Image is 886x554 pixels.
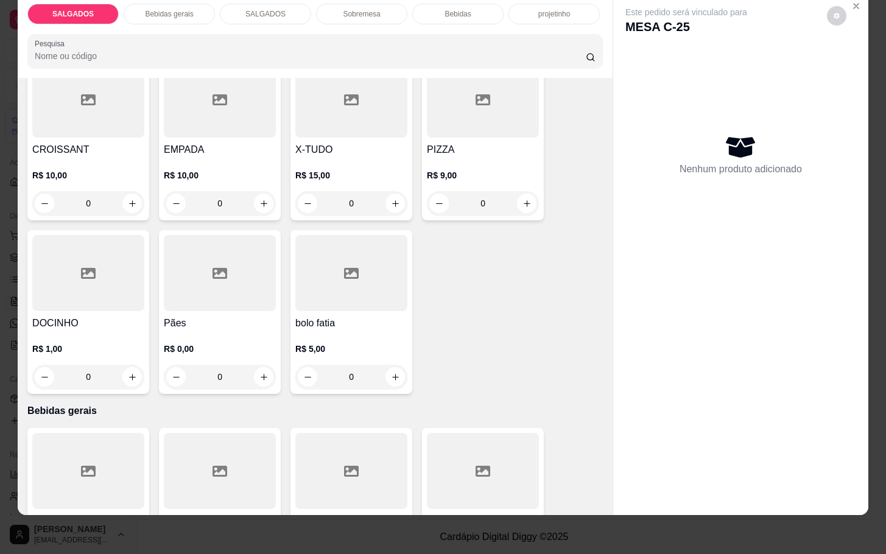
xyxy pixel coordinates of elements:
p: MESA C-25 [625,18,747,35]
button: increase-product-quantity [385,194,405,213]
p: Bebidas [445,9,471,19]
h4: Pães [164,316,276,331]
p: Este pedido será vinculado para [625,6,747,18]
label: Pesquisa [35,38,69,49]
h4: DOCINHO [32,316,144,331]
p: R$ 5,00 [295,343,407,355]
button: increase-product-quantity [254,194,273,213]
input: Pesquisa [35,50,586,62]
p: SALGADOS [245,9,286,19]
p: R$ 15,00 [295,169,407,181]
button: decrease-product-quantity [827,6,846,26]
button: increase-product-quantity [122,367,142,387]
button: increase-product-quantity [385,367,405,387]
p: Nenhum produto adicionado [680,162,802,177]
h4: Momesso Vidro [295,514,407,528]
button: decrease-product-quantity [429,194,449,213]
h4: CROISSANT [32,142,144,157]
p: SALGADOS [52,9,94,19]
button: decrease-product-quantity [35,194,54,213]
p: R$ 10,00 [32,169,144,181]
p: R$ 1,00 [32,343,144,355]
p: projetinho [538,9,571,19]
h4: KS [32,514,144,528]
p: Bebidas gerais [27,404,603,418]
h4: PIZZA [427,142,539,157]
button: decrease-product-quantity [298,194,317,213]
h4: bolo fatia [295,316,407,331]
h4: Ls [164,514,276,528]
p: Bebidas gerais [145,9,193,19]
h4: X-TUDO [295,142,407,157]
p: R$ 10,00 [164,169,276,181]
button: decrease-product-quantity [166,194,186,213]
button: decrease-product-quantity [298,367,317,387]
h4: EMPADA [164,142,276,157]
button: increase-product-quantity [517,194,536,213]
p: Sobremesa [343,9,380,19]
button: increase-product-quantity [122,194,142,213]
button: decrease-product-quantity [35,367,54,387]
p: R$ 9,00 [427,169,539,181]
p: R$ 0,00 [164,343,276,355]
h4: SUCO DE COPO [427,514,539,528]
